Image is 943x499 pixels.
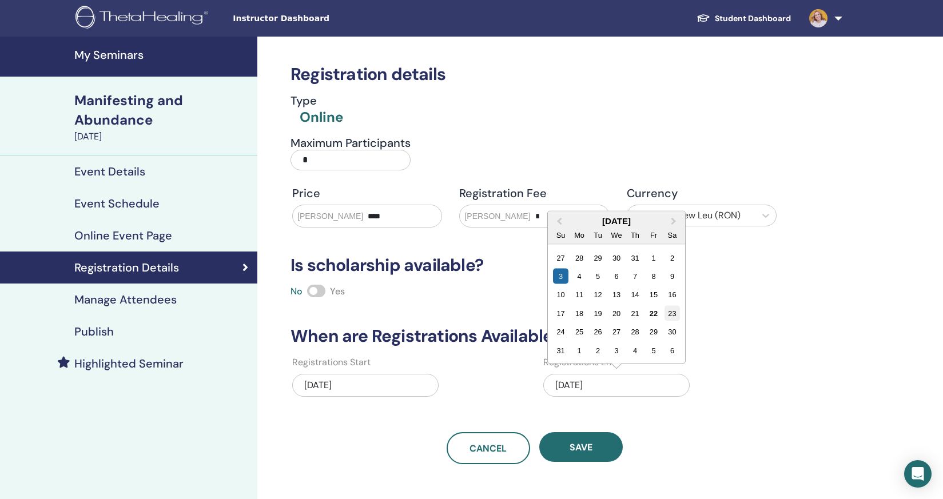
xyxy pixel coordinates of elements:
[608,250,624,265] div: Choose Wednesday, July 30th, 2025
[590,269,606,284] div: Choose Tuesday, August 5th, 2025
[284,255,785,276] h3: Is scholarship available?
[571,287,587,302] div: Choose Monday, August 11th, 2025
[291,136,411,150] h4: Maximum Participants
[608,269,624,284] div: Choose Wednesday, August 6th, 2025
[665,306,680,321] div: Choose Saturday, August 23rd, 2025
[292,186,442,200] h4: Price
[590,324,606,340] div: Choose Tuesday, August 26th, 2025
[571,269,587,284] div: Choose Monday, August 4th, 2025
[627,306,643,321] div: Choose Thursday, August 21st, 2025
[904,460,932,488] div: Open Intercom Messenger
[553,343,568,358] div: Choose Sunday, August 31st, 2025
[571,227,587,242] div: Mo
[547,211,686,364] div: Choose Date
[665,287,680,302] div: Choose Saturday, August 16th, 2025
[553,324,568,340] div: Choose Sunday, August 24th, 2025
[627,269,643,284] div: Choose Thursday, August 7th, 2025
[627,186,777,200] h4: Currency
[590,306,606,321] div: Choose Tuesday, August 19th, 2025
[666,213,684,231] button: Next Month
[627,250,643,265] div: Choose Thursday, July 31st, 2025
[233,13,404,25] span: Instructor Dashboard
[549,213,567,231] button: Previous Month
[646,250,661,265] div: Choose Friday, August 1st, 2025
[291,94,343,107] h4: Type
[543,374,690,397] div: [DATE]
[74,229,172,242] h4: Online Event Page
[571,324,587,340] div: Choose Monday, August 25th, 2025
[74,357,184,370] h4: Highlighted Seminar
[284,326,785,346] h3: When are Registrations Available?
[665,269,680,284] div: Choose Saturday, August 9th, 2025
[539,432,623,462] button: Save
[571,343,587,358] div: Choose Monday, September 1st, 2025
[74,91,250,130] div: Manifesting and Abundance
[464,210,530,222] span: [PERSON_NAME]
[548,216,685,226] div: [DATE]
[665,324,680,340] div: Choose Saturday, August 30th, 2025
[553,227,568,242] div: Su
[571,250,587,265] div: Choose Monday, July 28th, 2025
[74,197,160,210] h4: Event Schedule
[543,356,617,369] label: Registrations End
[590,227,606,242] div: Tu
[553,306,568,321] div: Choose Sunday, August 17th, 2025
[646,287,661,302] div: Choose Friday, August 15th, 2025
[608,306,624,321] div: Choose Wednesday, August 20th, 2025
[292,356,371,369] label: Registrations Start
[665,227,680,242] div: Sa
[330,285,345,297] span: Yes
[297,210,363,222] span: [PERSON_NAME]
[809,9,827,27] img: default.jpg
[291,285,303,297] span: No
[571,306,587,321] div: Choose Monday, August 18th, 2025
[646,306,661,321] div: Choose Friday, August 22nd, 2025
[697,13,710,23] img: graduation-cap-white.svg
[469,442,507,454] span: Cancel
[553,250,568,265] div: Choose Sunday, July 27th, 2025
[665,343,680,358] div: Choose Saturday, September 6th, 2025
[74,293,177,306] h4: Manage Attendees
[665,250,680,265] div: Choose Saturday, August 2nd, 2025
[608,287,624,302] div: Choose Wednesday, August 13th, 2025
[627,287,643,302] div: Choose Thursday, August 14th, 2025
[292,374,439,397] div: [DATE]
[447,432,530,464] a: Cancel
[627,227,643,242] div: Th
[627,343,643,358] div: Choose Thursday, September 4th, 2025
[590,343,606,358] div: Choose Tuesday, September 2nd, 2025
[74,325,114,338] h4: Publish
[459,186,609,200] h4: Registration Fee
[627,324,643,340] div: Choose Thursday, August 28th, 2025
[646,324,661,340] div: Choose Friday, August 29th, 2025
[291,150,411,170] input: Maximum Participants
[75,6,212,31] img: logo.png
[646,343,661,358] div: Choose Friday, September 5th, 2025
[687,8,800,29] a: Student Dashboard
[608,227,624,242] div: We
[74,130,250,143] div: [DATE]
[300,107,343,127] div: Online
[608,343,624,358] div: Choose Wednesday, September 3rd, 2025
[551,248,681,360] div: Month August, 2025
[74,165,145,178] h4: Event Details
[646,227,661,242] div: Fr
[553,269,568,284] div: Choose Sunday, August 3rd, 2025
[590,287,606,302] div: Choose Tuesday, August 12th, 2025
[590,250,606,265] div: Choose Tuesday, July 29th, 2025
[74,261,179,274] h4: Registration Details
[570,441,592,453] span: Save
[284,64,785,85] h3: Registration details
[646,269,661,284] div: Choose Friday, August 8th, 2025
[608,324,624,340] div: Choose Wednesday, August 27th, 2025
[67,91,257,143] a: Manifesting and Abundance[DATE]
[553,287,568,302] div: Choose Sunday, August 10th, 2025
[74,48,250,62] h4: My Seminars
